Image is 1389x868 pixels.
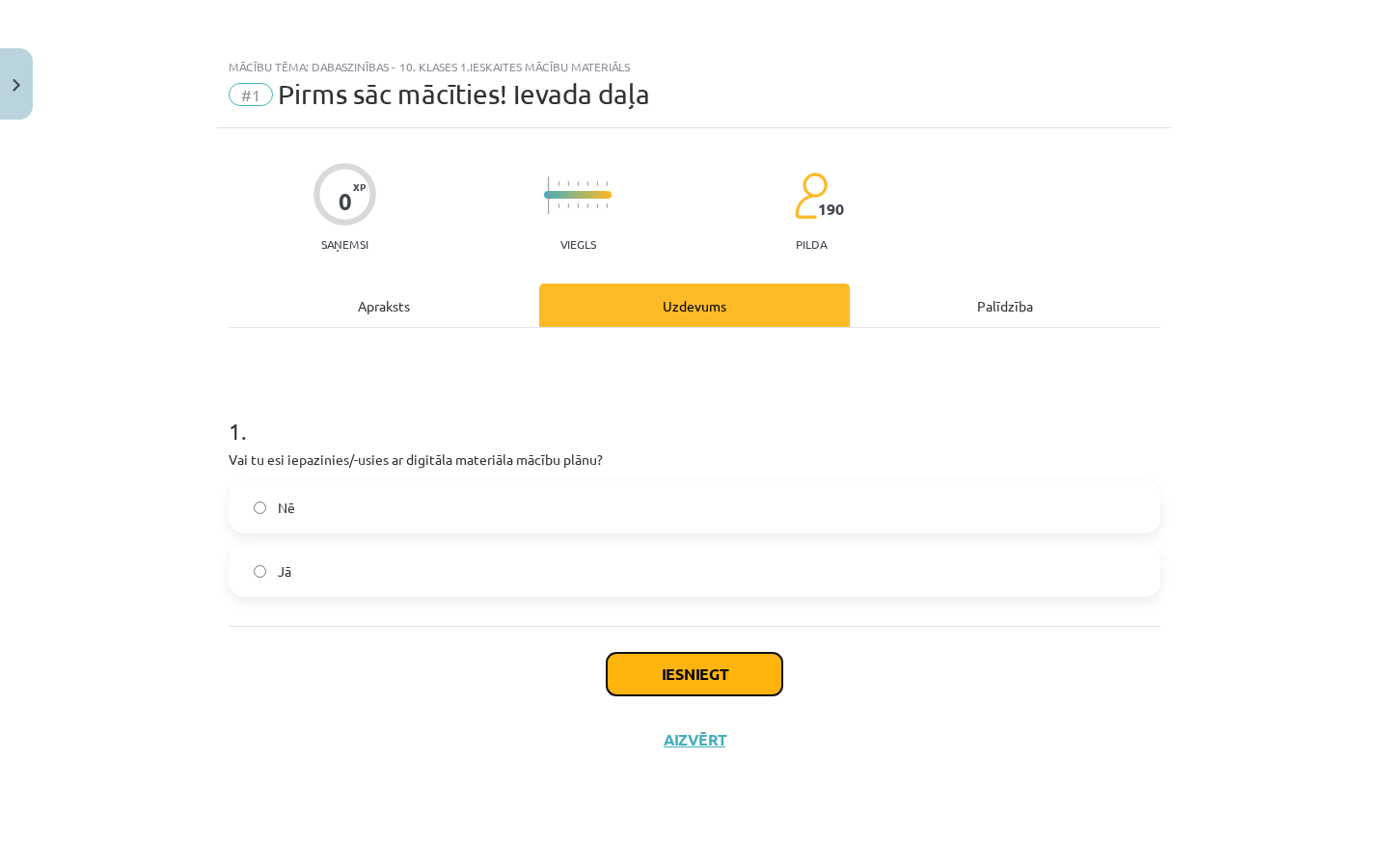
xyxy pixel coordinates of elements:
button: Aizvērt [658,730,731,749]
img: students-c634bb4e5e11cddfef0936a35e636f08e4e9abd3cc4e673bd6f9a4125e45ecb1.svg [794,172,828,220]
img: icon-short-line-57e1e144782c952c97e751825c79c345078a6d821885a25fce030b3d8c18986b.svg [596,203,598,208]
img: icon-short-line-57e1e144782c952c97e751825c79c345078a6d821885a25fce030b3d8c18986b.svg [586,181,588,186]
div: Apraksts [229,284,539,327]
img: icon-short-line-57e1e144782c952c97e751825c79c345078a6d821885a25fce030b3d8c18986b.svg [596,181,598,186]
div: Palīdzība [850,284,1160,327]
span: Jā [278,561,291,582]
span: #1 [229,83,273,106]
img: icon-short-line-57e1e144782c952c97e751825c79c345078a6d821885a25fce030b3d8c18986b.svg [606,203,608,208]
p: pilda [796,237,827,251]
div: Mācību tēma: Dabaszinības - 10. klases 1.ieskaites mācību materiāls [229,60,1160,73]
p: Vai tu esi iepazinies/-usies ar digitāla materiāla mācību plānu? [229,449,1160,470]
div: Uzdevums [539,284,850,327]
p: Saņemsi [313,237,376,251]
span: 190 [818,201,844,218]
button: Iesniegt [607,653,782,695]
img: icon-short-line-57e1e144782c952c97e751825c79c345078a6d821885a25fce030b3d8c18986b.svg [606,181,608,186]
img: icon-close-lesson-0947bae3869378f0d4975bcd49f059093ad1ed9edebbc8119c70593378902aed.svg [13,79,20,92]
img: icon-short-line-57e1e144782c952c97e751825c79c345078a6d821885a25fce030b3d8c18986b.svg [586,203,588,208]
img: icon-short-line-57e1e144782c952c97e751825c79c345078a6d821885a25fce030b3d8c18986b.svg [558,181,559,186]
input: Jā [254,565,266,578]
span: Nē [278,498,295,518]
img: icon-short-line-57e1e144782c952c97e751825c79c345078a6d821885a25fce030b3d8c18986b.svg [577,181,579,186]
div: 0 [339,188,352,215]
h1: 1 . [229,384,1160,444]
img: icon-short-line-57e1e144782c952c97e751825c79c345078a6d821885a25fce030b3d8c18986b.svg [558,203,559,208]
input: Nē [254,502,266,514]
p: Viegls [560,237,596,251]
span: XP [353,181,366,192]
img: icon-short-line-57e1e144782c952c97e751825c79c345078a6d821885a25fce030b3d8c18986b.svg [577,203,579,208]
span: Pirms sāc mācīties! Ievada daļa [278,78,650,110]
img: icon-short-line-57e1e144782c952c97e751825c79c345078a6d821885a25fce030b3d8c18986b.svg [567,181,569,186]
img: icon-short-line-57e1e144782c952c97e751825c79c345078a6d821885a25fce030b3d8c18986b.svg [567,203,569,208]
img: icon-long-line-d9ea69661e0d244f92f715978eff75569469978d946b2353a9bb055b3ed8787d.svg [548,176,550,214]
